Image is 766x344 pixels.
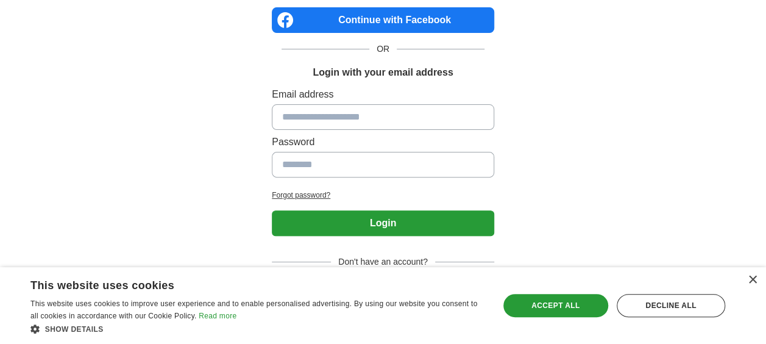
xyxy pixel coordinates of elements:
span: This website uses cookies to improve user experience and to enable personalised advertising. By u... [30,299,477,320]
a: Continue with Facebook [272,7,494,33]
div: Decline all [617,294,725,317]
div: Accept all [503,294,608,317]
button: Login [272,210,494,236]
span: Don't have an account? [331,256,435,268]
span: Show details [45,325,104,334]
label: Email address [272,87,494,102]
div: Show details [30,323,485,335]
a: Forgot password? [272,190,494,201]
h1: Login with your email address [313,65,453,80]
div: Close [748,276,757,285]
a: Read more, opens a new window [199,312,236,320]
label: Password [272,135,494,149]
div: This website uses cookies [30,274,455,293]
span: OR [369,43,397,56]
